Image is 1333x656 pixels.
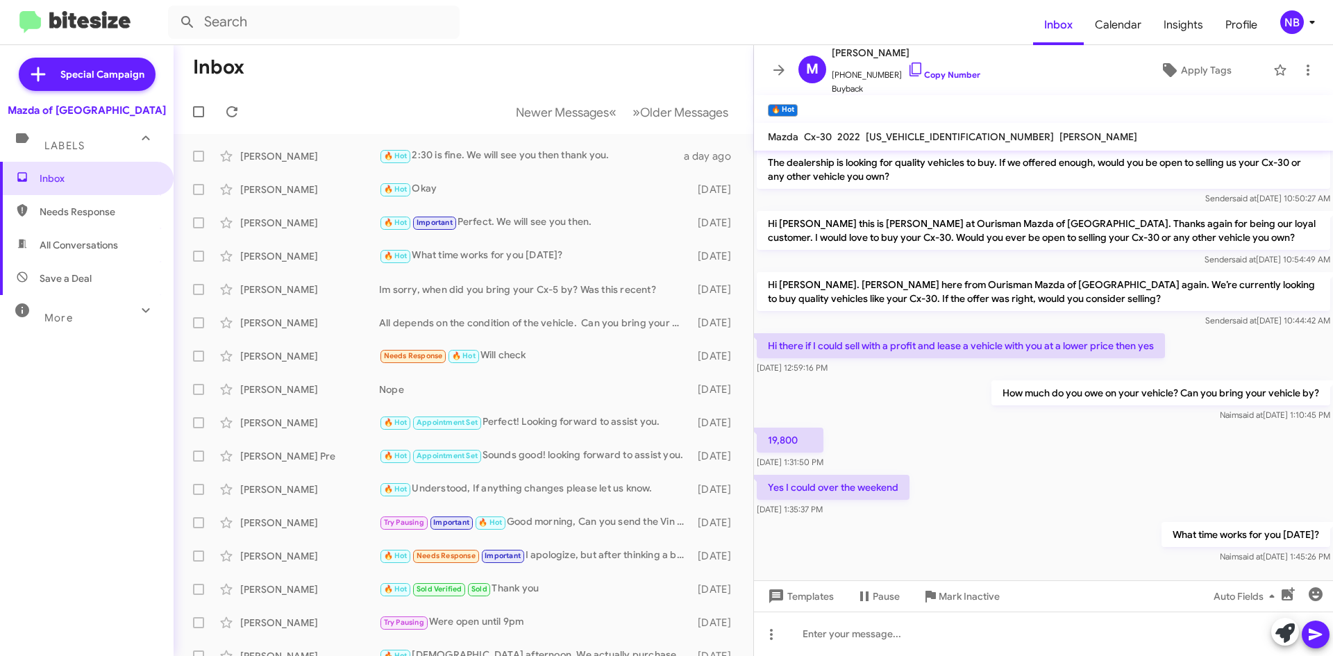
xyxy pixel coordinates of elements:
[757,475,909,500] p: Yes I could over the weekend
[806,58,819,81] span: M
[240,616,379,630] div: [PERSON_NAME]
[640,105,728,120] span: Older Messages
[757,272,1330,311] p: Hi [PERSON_NAME]. [PERSON_NAME] here from Ourisman Mazda of [GEOGRAPHIC_DATA] again. We’re curren...
[1033,5,1084,45] a: Inbox
[384,518,424,527] span: Try Pausing
[379,514,691,530] div: Good morning, Can you send the Vin and miles to your vehicle?
[609,103,617,121] span: «
[379,382,691,396] div: Nope
[240,283,379,296] div: [PERSON_NAME]
[379,283,691,296] div: Im sorry, when did you bring your Cx-5 by? Was this recent?
[452,351,476,360] span: 🔥 Hot
[379,181,691,197] div: Okay
[379,348,691,364] div: Will check
[485,551,521,560] span: Important
[240,382,379,396] div: [PERSON_NAME]
[837,131,860,143] span: 2022
[911,584,1011,609] button: Mark Inactive
[384,351,443,360] span: Needs Response
[1214,5,1268,45] a: Profile
[193,56,244,78] h1: Inbox
[379,481,691,497] div: Understood, If anything changes please let us know.
[1232,254,1256,264] span: said at
[240,216,379,230] div: [PERSON_NAME]
[240,482,379,496] div: [PERSON_NAME]
[691,249,742,263] div: [DATE]
[44,140,85,152] span: Labels
[379,248,691,264] div: What time works for you [DATE]?
[1059,131,1137,143] span: [PERSON_NAME]
[691,416,742,430] div: [DATE]
[240,316,379,330] div: [PERSON_NAME]
[1268,10,1318,34] button: NB
[384,485,408,494] span: 🔥 Hot
[1162,522,1330,547] p: What time works for you [DATE]?
[40,171,158,185] span: Inbox
[379,414,691,430] div: Perfect! Looking forward to assist you.
[471,584,487,594] span: Sold
[433,518,469,527] span: Important
[508,98,625,126] button: Previous
[1084,5,1152,45] a: Calendar
[757,428,823,453] p: 19,800
[1232,193,1257,203] span: said at
[240,449,379,463] div: [PERSON_NAME] Pre
[240,149,379,163] div: [PERSON_NAME]
[240,183,379,196] div: [PERSON_NAME]
[684,149,742,163] div: a day ago
[757,504,823,514] span: [DATE] 1:35:37 PM
[508,98,737,126] nav: Page navigation example
[1239,410,1263,420] span: said at
[40,271,92,285] span: Save a Deal
[379,448,691,464] div: Sounds good! looking forward to assist you.
[832,82,980,96] span: Buyback
[40,205,158,219] span: Needs Response
[632,103,640,121] span: »
[691,349,742,363] div: [DATE]
[240,549,379,563] div: [PERSON_NAME]
[691,283,742,296] div: [DATE]
[691,616,742,630] div: [DATE]
[691,516,742,530] div: [DATE]
[804,131,832,143] span: Cx-30
[1214,584,1280,609] span: Auto Fields
[1239,551,1263,562] span: said at
[624,98,737,126] button: Next
[379,581,691,597] div: Thank you
[384,584,408,594] span: 🔥 Hot
[240,416,379,430] div: [PERSON_NAME]
[379,614,691,630] div: Were open until 9pm
[1280,10,1304,34] div: NB
[417,218,453,227] span: Important
[417,418,478,427] span: Appointment Set
[691,449,742,463] div: [DATE]
[168,6,460,39] input: Search
[417,451,478,460] span: Appointment Set
[417,551,476,560] span: Needs Response
[1220,410,1330,420] span: Naim [DATE] 1:10:45 PM
[19,58,156,91] a: Special Campaign
[1205,254,1330,264] span: Sender [DATE] 10:54:49 AM
[417,584,462,594] span: Sold Verified
[907,69,980,80] a: Copy Number
[478,518,502,527] span: 🔥 Hot
[691,216,742,230] div: [DATE]
[754,584,845,609] button: Templates
[384,618,424,627] span: Try Pausing
[691,382,742,396] div: [DATE]
[379,316,691,330] div: All depends on the condition of the vehicle. Can you bring your vehicle by?
[379,548,691,564] div: I apologize, but after thinking a bit more about it, I am not interested in selling at this time.
[757,457,823,467] span: [DATE] 1:31:50 PM
[516,105,609,120] span: Newer Messages
[873,584,900,609] span: Pause
[832,61,980,82] span: [PHONE_NUMBER]
[379,148,684,164] div: 2:30 is fine. We will see you then thank you.
[1124,58,1266,83] button: Apply Tags
[384,551,408,560] span: 🔥 Hot
[939,584,1000,609] span: Mark Inactive
[44,312,73,324] span: More
[1220,551,1330,562] span: Naim [DATE] 1:45:26 PM
[384,418,408,427] span: 🔥 Hot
